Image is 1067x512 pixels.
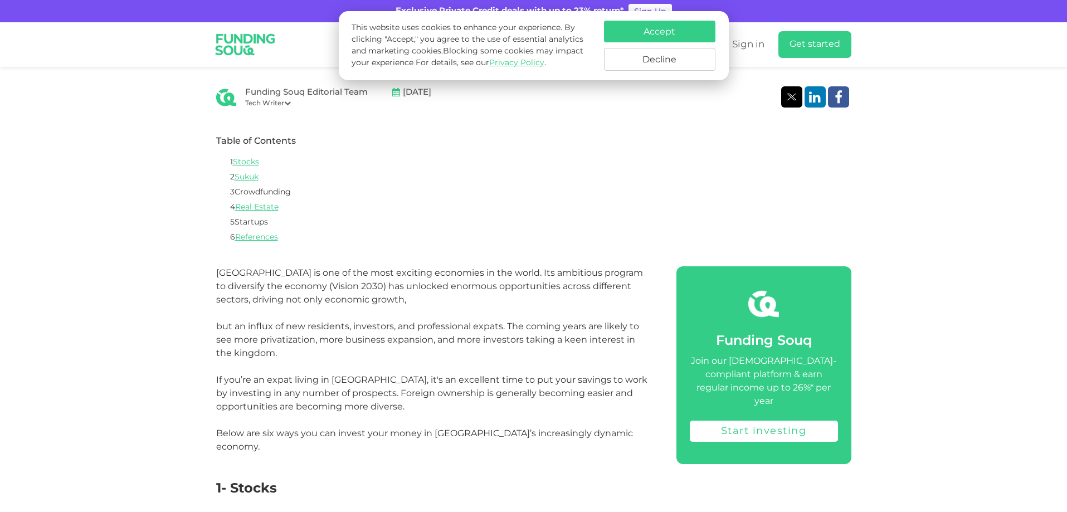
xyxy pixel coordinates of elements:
li: 5 [230,217,837,228]
img: twitter [787,94,797,100]
a: Real Estate [235,203,279,211]
a: Startups [235,218,268,226]
span: Get started [790,40,840,48]
button: Accept [604,21,715,42]
li: 1 [230,157,837,168]
img: Blog Author [216,87,236,108]
p: This website uses cookies to enhance your experience. By clicking "Accept," you agree to the use ... [352,22,592,69]
a: References [235,233,278,241]
img: fsicon [748,289,779,319]
a: Start investing [690,421,838,442]
a: Privacy Policy [489,59,544,67]
span: 1- Stocks [216,480,277,496]
div: Table of Contents [216,135,851,148]
li: 3 [230,187,837,198]
span: Sign in [732,40,764,50]
li: 4 [230,202,837,213]
div: Funding Souq Editorial Team [245,86,368,99]
div: Tech Writer [245,99,368,109]
a: Sukuk [235,173,259,181]
div: Exclusive Private Credit deals with up to 23% return* [396,5,624,18]
span: For details, see our . [416,59,546,67]
span: [DATE] [403,86,431,99]
span: [GEOGRAPHIC_DATA] is one of the most exciting economies in the world. Its ambitious program to di... [216,267,643,358]
a: Stocks [233,158,259,166]
li: 6 [230,232,837,243]
a: Crowdfunding [235,188,291,196]
span: Blocking some cookies may impact your experience [352,47,583,67]
button: Decline [604,48,715,71]
img: Logo [208,25,283,65]
a: Sign in [729,36,764,54]
li: 2 [230,172,837,183]
span: Funding Souq [716,335,812,348]
a: Sign Up [628,4,672,18]
span: If you’re an expat living in [GEOGRAPHIC_DATA], it's an excellent time to put your savings to wor... [216,374,647,452]
div: Join our [DEMOGRAPHIC_DATA]-compliant platform & earn regular income up to 26%* per year [690,355,838,408]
